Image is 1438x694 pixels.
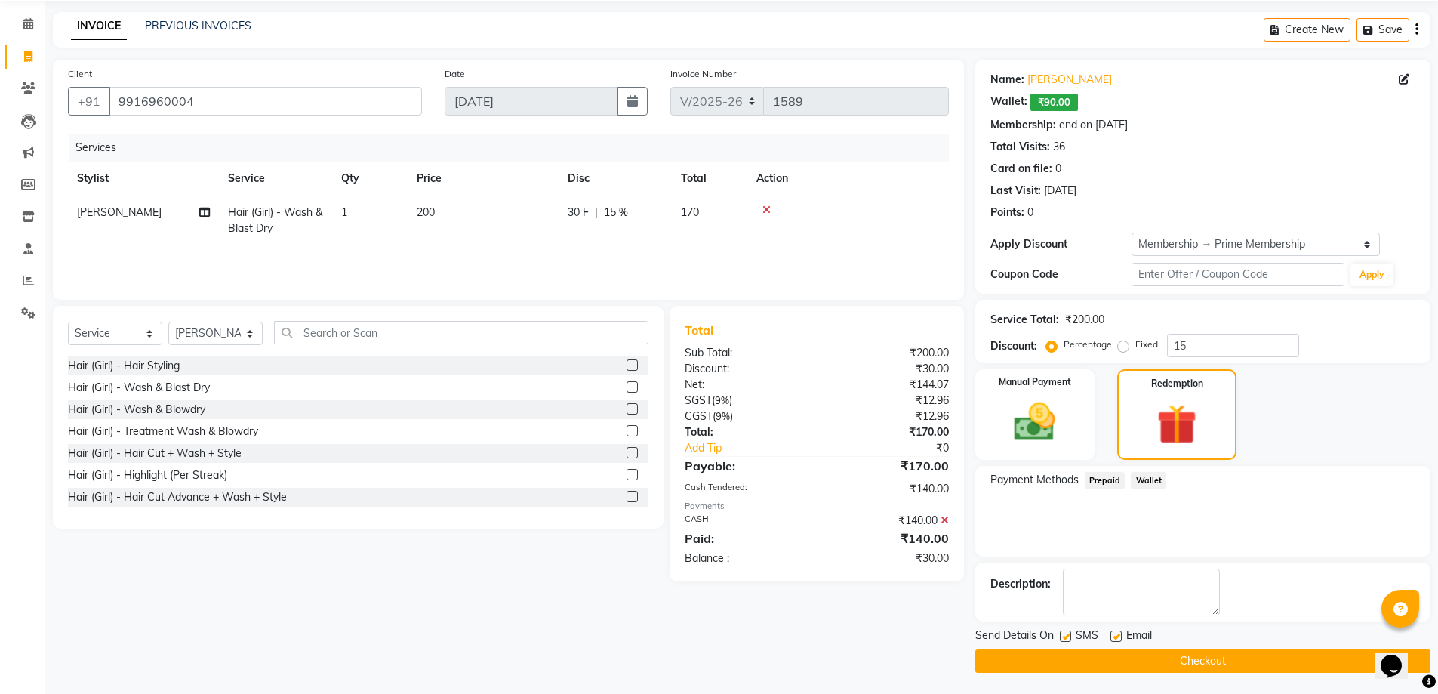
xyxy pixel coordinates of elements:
div: Hair (Girl) - Hair Styling [68,358,180,374]
a: [PERSON_NAME] [1027,72,1112,88]
div: Cash Tendered: [673,481,817,497]
input: Enter Offer / Coupon Code [1132,263,1344,286]
div: ₹200.00 [817,345,960,361]
span: Total [685,322,719,338]
label: Fixed [1135,338,1158,351]
div: Payments [685,500,948,513]
div: ₹140.00 [817,513,960,529]
img: _gift.svg [1144,399,1209,449]
th: Qty [332,162,408,196]
th: Service [219,162,332,196]
a: INVOICE [71,13,127,40]
label: Percentage [1064,338,1112,351]
div: Hair (Girl) - Wash & Blast Dry [68,380,210,396]
div: 0 [1055,161,1061,177]
th: Stylist [68,162,219,196]
div: ₹30.00 [817,551,960,566]
span: SMS [1076,628,1098,646]
div: Total Visits: [990,139,1050,155]
span: 9% [716,410,730,422]
div: 36 [1053,139,1065,155]
div: Last Visit: [990,183,1041,199]
div: Points: [990,205,1024,221]
div: Services [69,134,960,162]
div: ₹140.00 [817,529,960,547]
div: Membership: [990,117,1056,133]
div: ₹30.00 [817,361,960,377]
th: Total [672,162,747,196]
span: 15 % [604,205,628,221]
div: Discount: [990,338,1037,354]
button: +91 [68,87,110,116]
label: Client [68,67,92,81]
div: Hair (Girl) - Wash & Blowdry [68,402,205,418]
div: [DATE] [1044,183,1076,199]
button: Create New [1264,18,1350,42]
div: ₹12.96 [817,409,960,424]
div: ( ) [673,393,817,409]
button: Apply [1350,264,1393,286]
div: Coupon Code [990,267,1132,282]
div: Discount: [673,361,817,377]
div: ( ) [673,409,817,424]
span: | [595,205,598,221]
span: 200 [417,205,435,219]
span: ₹90.00 [1030,94,1078,111]
div: ₹140.00 [817,481,960,497]
span: CGST [685,409,713,423]
span: Payment Methods [990,472,1079,488]
div: end on [DATE] [1059,117,1128,133]
div: 0 [1027,205,1033,221]
div: Hair (Girl) - Hair Cut + Wash + Style [68,446,242,461]
div: Wallet: [990,94,1027,111]
button: Checkout [975,649,1430,673]
div: CASH [673,513,817,529]
span: 30 F [568,205,589,221]
input: Search by Name/Mobile/Email/Code [109,87,422,116]
div: ₹200.00 [1065,312,1104,328]
span: [PERSON_NAME] [77,205,162,219]
a: Add Tip [673,440,840,456]
div: Sub Total: [673,345,817,361]
div: ₹144.07 [817,377,960,393]
span: Wallet [1131,472,1166,489]
div: Hair (Girl) - Hair Cut Advance + Wash + Style [68,489,287,505]
button: Save [1356,18,1409,42]
div: ₹170.00 [817,424,960,440]
div: Payable: [673,457,817,475]
span: Send Details On [975,628,1054,646]
input: Search or Scan [274,321,648,344]
div: Hair (Girl) - Highlight (Per Streak) [68,467,227,483]
div: Net: [673,377,817,393]
span: 1 [341,205,347,219]
label: Manual Payment [999,375,1071,389]
iframe: chat widget [1375,634,1423,679]
div: ₹12.96 [817,393,960,409]
span: SGST [685,393,712,407]
div: Balance : [673,551,817,566]
div: ₹170.00 [817,457,960,475]
th: Action [747,162,949,196]
label: Date [445,67,465,81]
div: Service Total: [990,312,1059,328]
span: Email [1126,628,1152,646]
th: Price [408,162,559,196]
div: Description: [990,576,1051,592]
div: Total: [673,424,817,440]
span: Prepaid [1085,472,1125,489]
span: 9% [715,394,729,406]
label: Redemption [1151,377,1203,390]
div: Card on file: [990,161,1052,177]
div: Apply Discount [990,236,1132,252]
label: Invoice Number [670,67,736,81]
a: PREVIOUS INVOICES [145,19,251,32]
div: ₹0 [841,440,960,456]
div: Hair (Girl) - Treatment Wash & Blowdry [68,424,258,440]
th: Disc [559,162,672,196]
div: Name: [990,72,1024,88]
img: _cash.svg [1001,398,1068,446]
span: 170 [681,205,699,219]
div: Paid: [673,529,817,547]
span: Hair (Girl) - Wash & Blast Dry [228,205,322,235]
